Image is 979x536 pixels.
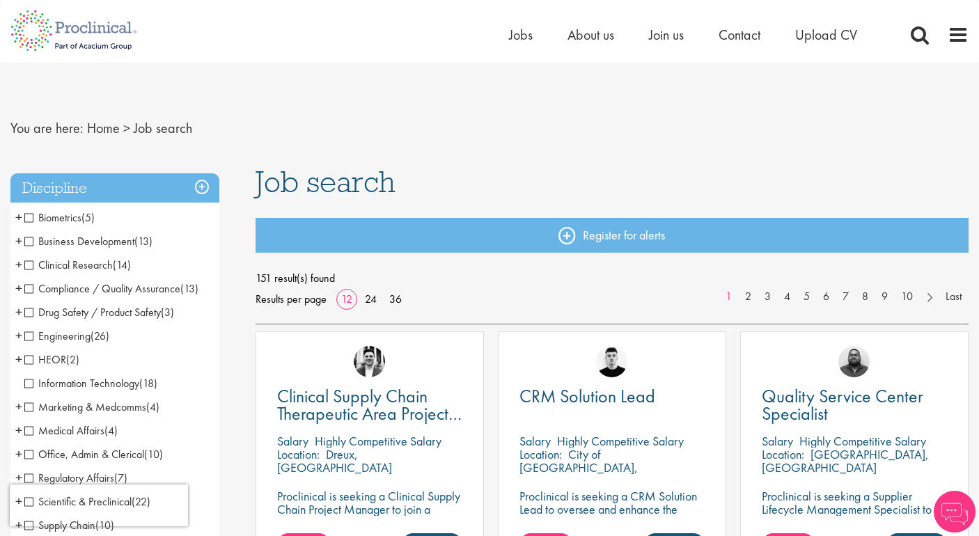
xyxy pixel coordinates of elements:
[315,433,441,449] p: Highly Competitive Salary
[15,443,22,464] span: +
[256,163,395,200] span: Job search
[777,289,797,305] a: 4
[15,230,22,251] span: +
[180,281,198,296] span: (13)
[24,447,144,462] span: Office, Admin & Clerical
[855,289,875,305] a: 8
[934,491,976,533] img: Chatbot
[24,447,163,462] span: Office, Admin & Clerical
[799,433,926,449] p: Highly Competitive Salary
[15,420,22,441] span: +
[87,119,120,137] a: breadcrumb link
[738,289,758,305] a: 2
[24,423,104,438] span: Medical Affairs
[134,119,192,137] span: Job search
[10,119,84,137] span: You are here:
[15,467,22,488] span: +
[336,292,357,306] a: 12
[758,289,778,305] a: 3
[15,254,22,275] span: +
[519,433,551,449] span: Salary
[24,210,81,225] span: Biometrics
[354,346,385,377] img: Edward Little
[836,289,856,305] a: 7
[384,292,407,306] a: 36
[894,289,920,305] a: 10
[649,26,684,44] a: Join us
[816,289,836,305] a: 6
[795,26,857,44] a: Upload CV
[15,207,22,228] span: +
[567,26,614,44] a: About us
[277,446,392,475] p: Dreux, [GEOGRAPHIC_DATA]
[762,446,929,475] p: [GEOGRAPHIC_DATA], [GEOGRAPHIC_DATA]
[15,278,22,299] span: +
[114,471,127,485] span: (7)
[24,258,131,272] span: Clinical Research
[24,258,113,272] span: Clinical Research
[10,484,188,526] iframe: reCAPTCHA
[762,433,793,449] span: Salary
[360,292,382,306] a: 24
[557,433,684,449] p: Highly Competitive Salary
[719,289,739,305] a: 1
[24,305,174,320] span: Drug Safety / Product Safety
[277,433,308,449] span: Salary
[10,173,219,203] h3: Discipline
[519,446,562,462] span: Location:
[81,210,95,225] span: (5)
[24,376,157,391] span: Information Technology
[15,301,22,322] span: +
[15,325,22,346] span: +
[113,258,131,272] span: (14)
[123,119,130,137] span: >
[146,400,159,414] span: (4)
[24,210,95,225] span: Biometrics
[596,346,627,377] img: Patrick Melody
[24,352,66,367] span: HEOR
[762,384,923,425] span: Quality Service Center Specialist
[24,329,109,343] span: Engineering
[762,388,947,423] a: Quality Service Center Specialist
[66,352,79,367] span: (2)
[277,446,320,462] span: Location:
[719,26,760,44] a: Contact
[24,234,134,249] span: Business Development
[24,423,118,438] span: Medical Affairs
[24,281,180,296] span: Compliance / Quality Assurance
[277,384,462,443] span: Clinical Supply Chain Therapeutic Area Project Manager
[24,329,91,343] span: Engineering
[24,305,161,320] span: Drug Safety / Product Safety
[24,471,114,485] span: Regulatory Affairs
[277,388,462,423] a: Clinical Supply Chain Therapeutic Area Project Manager
[24,352,79,367] span: HEOR
[762,446,804,462] span: Location:
[144,447,163,462] span: (10)
[24,471,127,485] span: Regulatory Affairs
[838,346,870,377] img: Ashley Bennett
[24,234,152,249] span: Business Development
[519,446,638,489] p: City of [GEOGRAPHIC_DATA], [GEOGRAPHIC_DATA]
[509,26,533,44] a: Jobs
[161,305,174,320] span: (3)
[875,289,895,305] a: 9
[939,289,969,305] a: Last
[519,384,655,408] span: CRM Solution Lead
[91,329,109,343] span: (26)
[797,289,817,305] a: 5
[256,218,969,253] a: Register for alerts
[24,400,159,414] span: Marketing & Medcomms
[104,423,118,438] span: (4)
[15,396,22,417] span: +
[24,400,146,414] span: Marketing & Medcomms
[24,376,139,391] span: Information Technology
